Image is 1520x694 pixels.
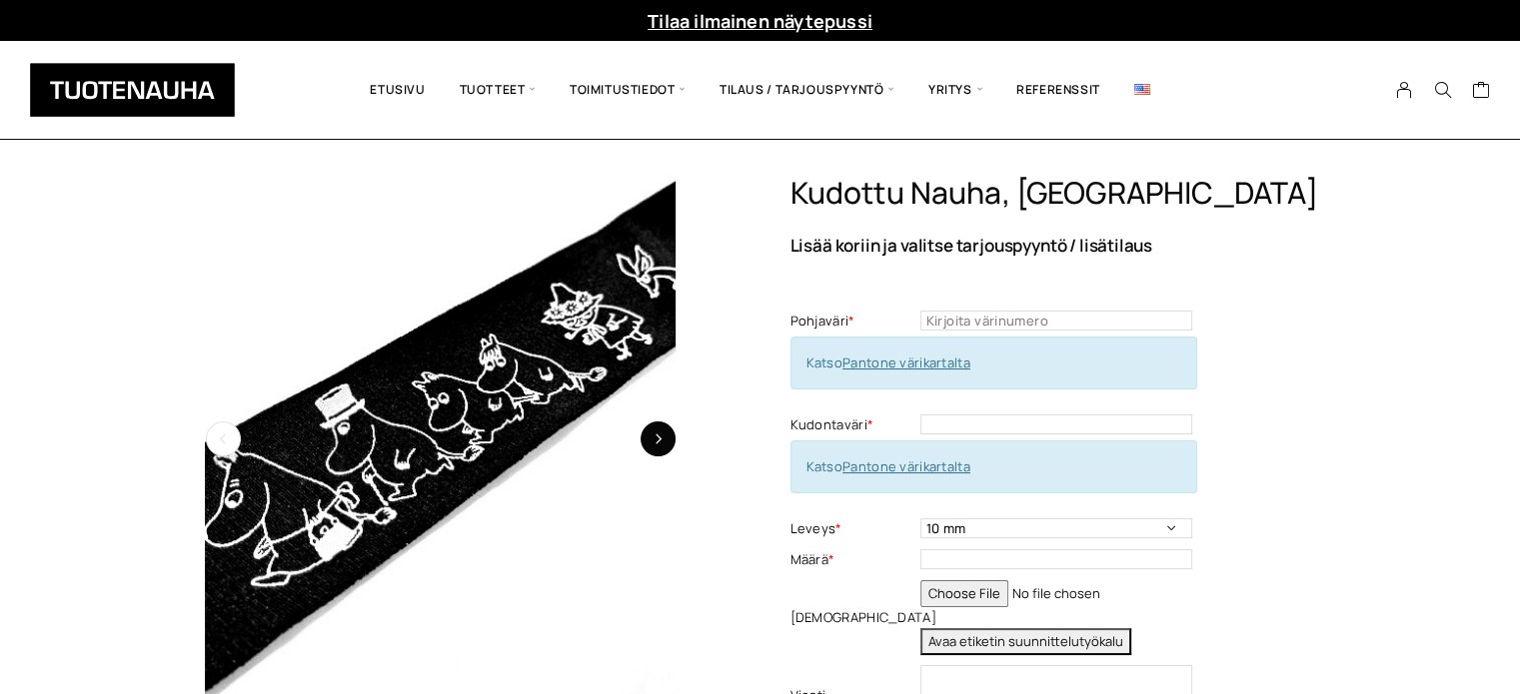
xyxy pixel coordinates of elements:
[790,549,915,570] label: Määrä
[1423,81,1461,99] button: Search
[911,56,999,124] span: Yritys
[648,9,872,33] a: Tilaa ilmainen näytepussi
[806,457,970,475] span: Katso
[353,56,442,124] a: Etusivu
[806,353,970,371] span: Katso
[790,607,915,628] label: [DEMOGRAPHIC_DATA]
[1385,81,1424,99] a: My Account
[999,56,1117,124] a: Referenssit
[30,63,235,117] img: Tuotenauha Oy
[842,353,970,371] a: Pantone värikartalta
[790,414,915,435] label: Kudontaväri
[703,56,911,124] span: Tilaus / Tarjouspyyntö
[920,311,1192,331] input: Kirjoita värinumero
[790,311,915,332] label: Pohjaväri
[790,175,1345,212] h1: Kudottu nauha, [GEOGRAPHIC_DATA]
[920,628,1131,655] button: Avaa etiketin suunnittelutyökalu
[443,56,553,124] span: Tuotteet
[1471,80,1490,104] a: Cart
[842,457,970,475] a: Pantone värikartalta
[1134,84,1150,95] img: English
[790,237,1345,254] p: Lisää koriin ja valitse tarjouspyyntö / lisätilaus
[553,56,703,124] span: Toimitustiedot
[790,518,915,539] label: Leveys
